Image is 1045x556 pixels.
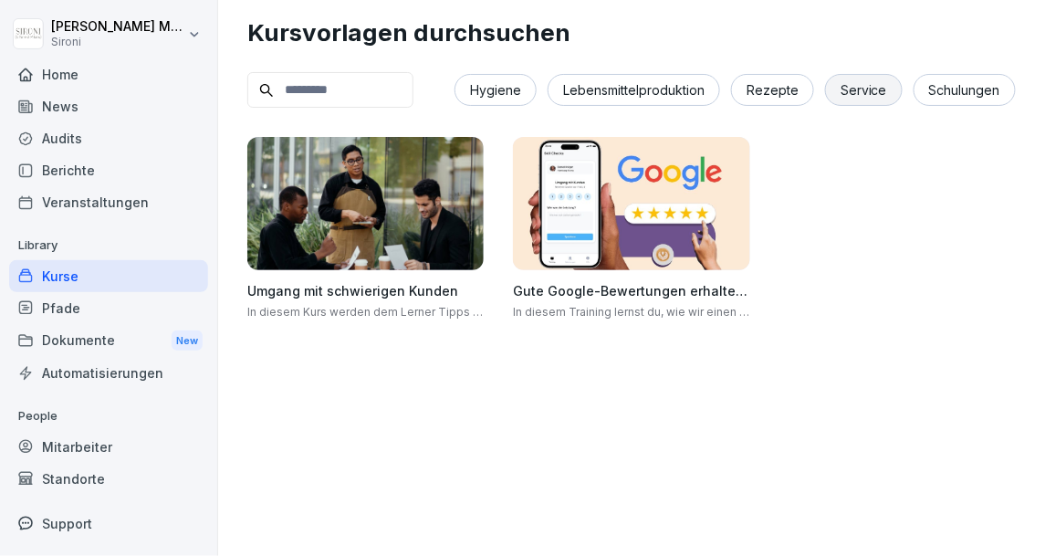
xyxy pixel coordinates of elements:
[455,74,537,106] div: Hygiene
[9,324,208,358] a: DokumenteNew
[513,281,749,300] h4: Gute Google-Bewertungen erhalten 🌟
[9,402,208,431] p: People
[51,36,184,48] p: Sironi
[9,324,208,358] div: Dokumente
[9,463,208,495] a: Standorte
[51,19,184,35] p: [PERSON_NAME] Malec
[731,74,814,106] div: Rezepte
[548,74,720,106] div: Lebensmittelproduktion
[914,74,1016,106] div: Schulungen
[9,90,208,122] a: News
[247,137,484,270] img: ibmq16c03v2u1873hyb2ubud.png
[513,304,749,320] p: In diesem Training lernst du, wie wir einen herausragenden Service bieten, um Kunden dazu zu brin...
[9,154,208,186] a: Berichte
[247,281,484,300] h4: Umgang mit schwierigen Kunden
[247,304,484,320] p: In diesem Kurs werden dem Lerner Tipps an die Hand gegeben, wie man effektiv mit schwierigen Kund...
[247,15,1016,50] h1: Kursvorlagen durchsuchen
[825,74,903,106] div: Service
[513,137,749,270] img: iwscqm9zjbdjlq9atufjsuwv.png
[9,431,208,463] a: Mitarbeiter
[9,122,208,154] a: Audits
[9,292,208,324] a: Pfade
[9,357,208,389] a: Automatisierungen
[172,330,203,351] div: New
[9,508,208,540] div: Support
[9,186,208,218] a: Veranstaltungen
[9,58,208,90] a: Home
[9,260,208,292] a: Kurse
[9,231,208,260] p: Library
